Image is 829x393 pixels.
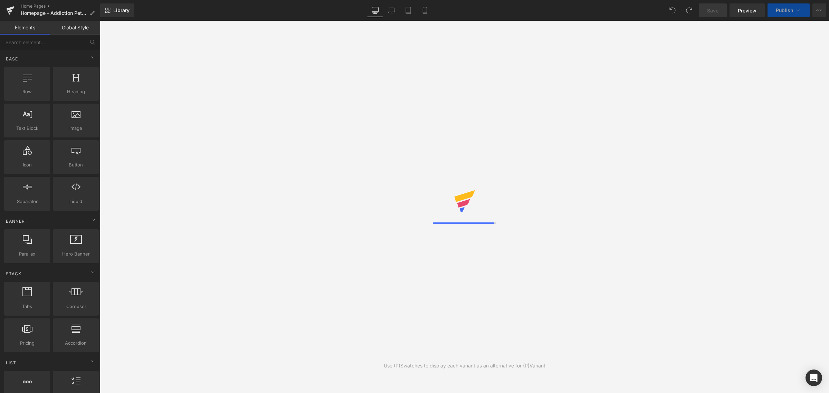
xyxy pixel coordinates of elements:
[666,3,679,17] button: Undo
[50,21,100,35] a: Global Style
[55,125,97,132] span: Image
[21,10,87,16] span: Homepage - Addiction Pet Foods [GEOGRAPHIC_DATA] Meat Your Pet
[6,161,48,169] span: Icon
[113,7,130,13] span: Library
[6,303,48,310] span: Tabs
[6,88,48,95] span: Row
[738,7,756,14] span: Preview
[367,3,383,17] a: Desktop
[707,7,718,14] span: Save
[5,270,22,277] span: Stack
[55,198,97,205] span: Liquid
[6,339,48,347] span: Pricing
[6,125,48,132] span: Text Block
[21,3,100,9] a: Home Pages
[6,198,48,205] span: Separator
[100,3,134,17] a: New Library
[55,339,97,347] span: Accordion
[730,3,765,17] a: Preview
[6,250,48,258] span: Parallax
[682,3,696,17] button: Redo
[5,218,26,224] span: Banner
[417,3,433,17] a: Mobile
[55,250,97,258] span: Hero Banner
[776,8,793,13] span: Publish
[806,370,822,386] div: Open Intercom Messenger
[383,3,400,17] a: Laptop
[400,3,417,17] a: Tablet
[55,161,97,169] span: Button
[5,360,17,366] span: List
[55,88,97,95] span: Heading
[768,3,810,17] button: Publish
[812,3,826,17] button: More
[384,362,545,370] div: Use (P)Swatches to display each variant as an alternative for (P)Variant
[5,56,19,62] span: Base
[55,303,97,310] span: Carousel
